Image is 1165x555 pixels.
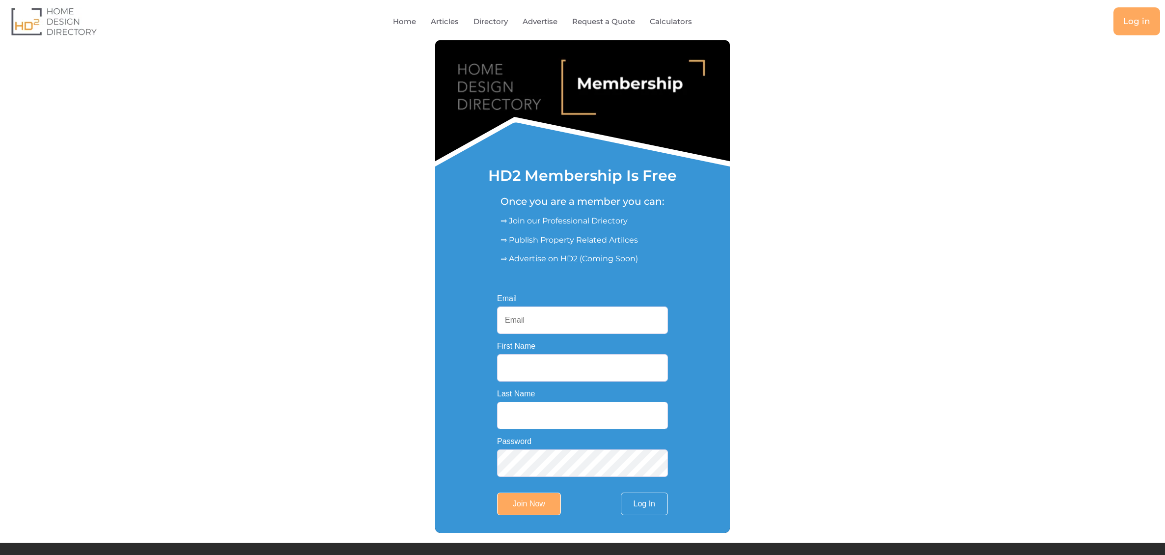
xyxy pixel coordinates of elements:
a: Home [393,10,416,33]
a: Advertise [523,10,557,33]
a: Directory [473,10,508,33]
label: Password [497,438,531,445]
nav: Menu [236,10,871,33]
h1: HD2 Membership Is Free [488,168,677,183]
input: Join Now [497,493,561,515]
a: Calculators [650,10,692,33]
a: Articles [431,10,459,33]
h5: Once you are a member you can: [500,195,665,207]
input: Email [497,306,668,334]
label: Email [497,295,517,303]
p: ⇒ Publish Property Related Artilces [500,234,665,246]
p: ⇒ Advertise on HD2 (Coming Soon) [500,253,665,265]
a: Log In [621,493,668,515]
a: Request a Quote [572,10,635,33]
p: ⇒ Join our Professional Driectory [500,215,665,227]
a: Log in [1113,7,1160,35]
span: Log in [1123,17,1150,26]
label: Last Name [497,390,535,398]
label: First Name [497,342,535,350]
